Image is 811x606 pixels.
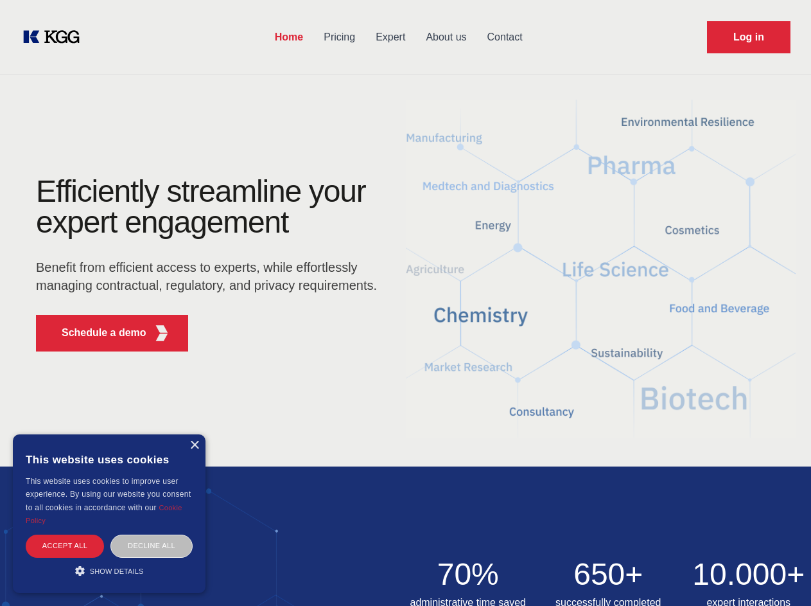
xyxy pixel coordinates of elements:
div: Decline all [110,535,193,557]
span: Show details [90,567,144,575]
a: Request Demo [707,21,790,53]
a: About us [415,21,476,54]
span: This website uses cookies to improve user experience. By using our website you consent to all coo... [26,477,191,512]
p: Benefit from efficient access to experts, while effortlessly managing contractual, regulatory, an... [36,258,385,294]
h2: 70% [406,559,531,590]
img: KGG Fifth Element RED [153,325,170,341]
h2: 650+ [546,559,671,590]
button: Schedule a demoKGG Fifth Element RED [36,315,188,352]
div: Close [189,441,199,450]
div: Accept all [26,535,104,557]
a: Contact [477,21,533,54]
div: Show details [26,564,193,577]
p: Schedule a demo [62,325,146,341]
a: Cookie Policy [26,504,182,524]
div: This website uses cookies [26,444,193,475]
h1: Efficiently streamline your expert engagement [36,176,385,238]
img: KGG Fifth Element RED [406,84,796,454]
a: KOL Knowledge Platform: Talk to Key External Experts (KEE) [21,27,90,48]
a: Home [265,21,313,54]
a: Pricing [313,21,365,54]
a: Expert [365,21,415,54]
